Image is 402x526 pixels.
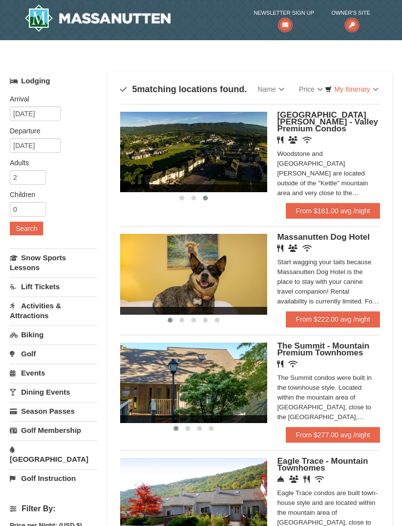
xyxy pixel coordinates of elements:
[289,476,299,483] i: Conference Facilities
[250,79,291,99] a: Name
[10,249,98,276] a: Snow Sports Lessons
[277,149,380,198] div: Woodstone and [GEOGRAPHIC_DATA][PERSON_NAME] are located outside of the "Kettle" mountain area an...
[277,232,370,242] span: Massanutten Dog Hotel
[288,136,298,144] i: Banquet Facilities
[10,402,98,420] a: Season Passes
[10,72,98,90] a: Lodging
[302,245,312,252] i: Wireless Internet (free)
[10,297,98,325] a: Activities & Attractions
[10,126,90,136] label: Departure
[10,504,98,513] h4: Filter By:
[10,190,90,200] label: Children
[331,8,370,28] a: Owner's Site
[277,373,380,422] div: The Summit condos were built in the townhouse style. Located within the mountain area of [GEOGRAP...
[10,277,98,296] a: Lift Tickets
[286,311,380,327] a: From $222.00 avg /night
[277,360,283,368] i: Restaurant
[286,203,380,219] a: From $181.00 avg /night
[286,427,380,443] a: From $277.00 avg /night
[315,476,324,483] i: Wireless Internet (free)
[277,476,284,483] i: Concierge Desk
[277,136,283,144] i: Restaurant
[120,84,247,94] h4: matching locations found.
[25,4,171,32] img: Massanutten Resort Logo
[253,8,314,18] span: Newsletter Sign Up
[10,345,98,363] a: Golf
[253,8,314,28] a: Newsletter Sign Up
[10,440,98,468] a: [GEOGRAPHIC_DATA]
[132,84,137,94] span: 5
[319,82,385,97] a: My Itinerary
[10,158,90,168] label: Adults
[25,4,171,32] a: Massanutten Resort
[331,8,370,18] span: Owner's Site
[10,326,98,344] a: Biking
[277,341,369,357] span: The Summit - Mountain Premium Townhomes
[10,222,43,235] button: Search
[277,245,283,252] i: Restaurant
[10,94,90,104] label: Arrival
[288,360,298,368] i: Wireless Internet (free)
[302,136,312,144] i: Wireless Internet (free)
[303,476,310,483] i: Restaurant
[10,421,98,439] a: Golf Membership
[10,364,98,382] a: Events
[288,245,298,252] i: Banquet Facilities
[292,79,330,99] a: Price
[10,469,98,487] a: Golf Instruction
[277,456,368,473] span: Eagle Trace - Mountain Townhomes
[277,257,380,306] div: Start wagging your tails because Massanutten Dog Hotel is the place to stay with your canine trav...
[10,383,98,401] a: Dining Events
[277,110,378,133] span: [GEOGRAPHIC_DATA][PERSON_NAME] - Valley Premium Condos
